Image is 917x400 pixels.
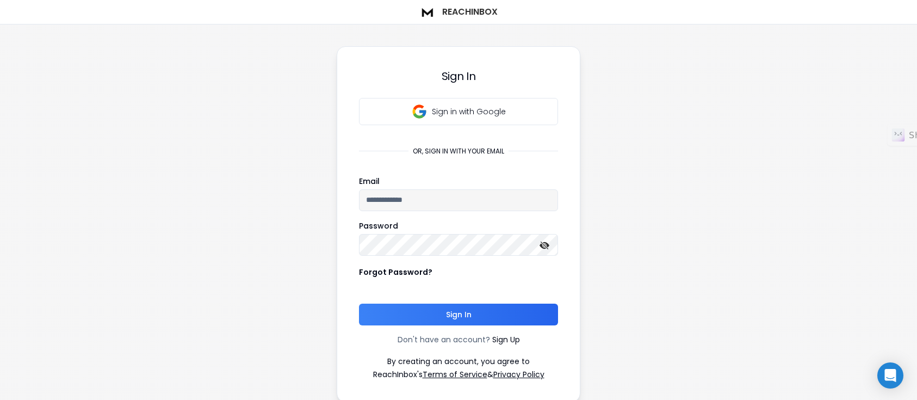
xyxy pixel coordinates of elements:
[877,362,903,389] div: Open Intercom Messenger
[359,69,558,84] h3: Sign In
[359,304,558,325] button: Sign In
[493,369,544,380] a: Privacy Policy
[359,222,398,230] label: Password
[492,334,520,345] a: Sign Up
[419,4,498,20] a: ReachInbox
[387,356,530,367] p: By creating an account, you agree to
[423,369,487,380] a: Terms of Service
[359,98,558,125] button: Sign in with Google
[398,334,490,345] p: Don't have an account?
[442,5,498,19] h1: ReachInbox
[408,147,509,156] p: or, sign in with your email
[419,4,436,20] img: logo
[359,267,432,278] p: Forgot Password?
[432,106,506,117] p: Sign in with Google
[373,369,544,380] p: ReachInbox's &
[359,177,380,185] label: Email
